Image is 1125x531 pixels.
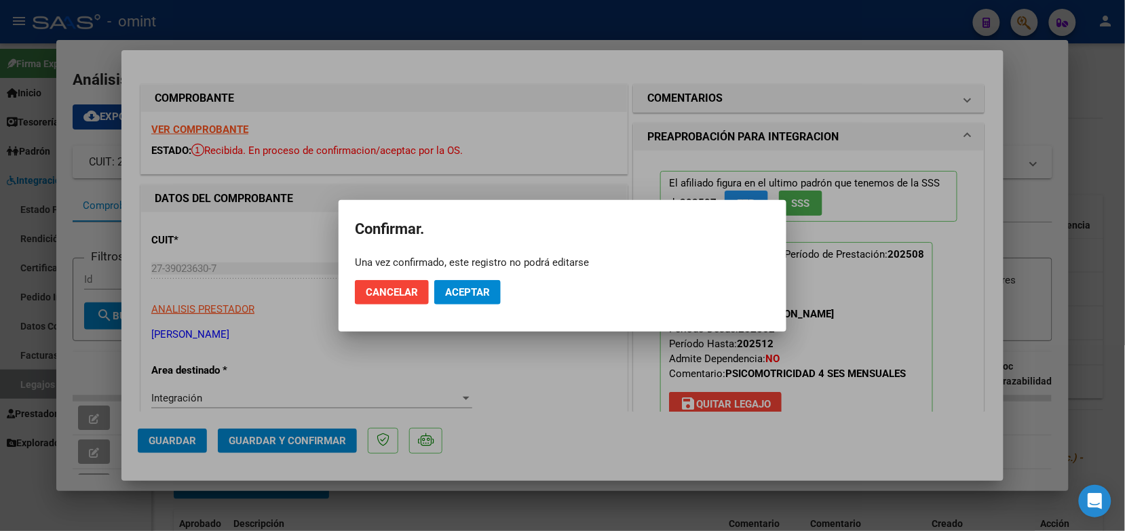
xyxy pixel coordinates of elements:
button: Aceptar [434,280,501,304]
div: Open Intercom Messenger [1079,485,1111,517]
h2: Confirmar. [355,216,770,242]
span: Aceptar [445,286,490,298]
span: Cancelar [366,286,418,298]
button: Cancelar [355,280,429,304]
div: Una vez confirmado, este registro no podrá editarse [355,256,770,269]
